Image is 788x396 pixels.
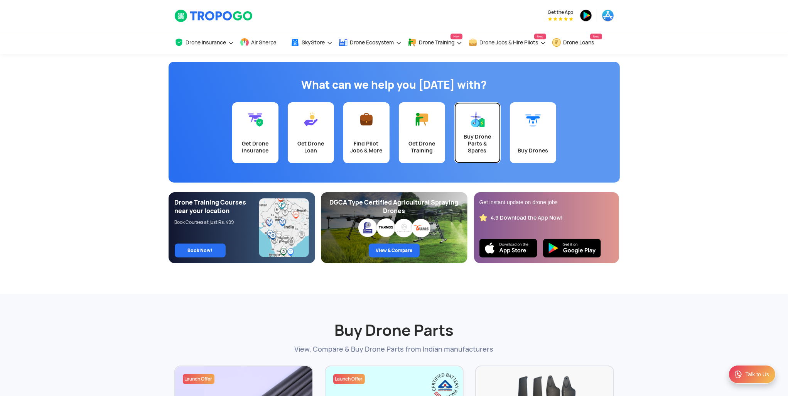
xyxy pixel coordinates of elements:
div: Get instant update on drone jobs [479,198,614,206]
span: Drone Training [419,39,455,46]
a: Buy Drone Parts & Spares [454,102,501,163]
span: Drone Jobs & Hire Pilots [480,39,538,46]
a: Drone Jobs & Hire PilotsNew [468,31,546,54]
img: Buy Drones [525,112,541,127]
img: Buy Drone Parts & Spares [470,112,485,127]
a: Find Pilot Jobs & More [343,102,390,163]
div: Buy Drones [515,147,552,154]
span: Launch Offer [185,376,213,382]
a: Get Drone Insurance [232,102,278,163]
span: New [590,34,602,39]
a: Book Now! [175,244,226,257]
img: Playstore [543,239,601,257]
div: Buy Drone Parts & Spares [459,133,496,154]
div: Get Drone Training [403,140,440,154]
span: New [534,34,546,39]
a: Drone TrainingNew [408,31,462,54]
div: Get Drone Loan [292,140,329,154]
span: Air Sherpa [251,39,277,46]
img: Get Drone Loan [303,112,319,127]
span: Get the App [548,9,574,15]
a: View & Compare [369,244,420,257]
a: Air Sherpa [240,31,285,54]
img: appstore [602,9,614,22]
a: Get Drone Training [399,102,445,163]
div: Drone Training Courses near your location [175,198,259,215]
img: playstore [580,9,592,22]
a: Drone Insurance [174,31,234,54]
a: Buy Drones [510,102,556,163]
span: New [451,34,462,39]
span: SkyStore [302,39,325,46]
a: Drone LoansNew [552,31,602,54]
img: Get Drone Insurance [248,112,263,127]
a: SkyStore [290,31,333,54]
div: Book Courses at just Rs. 499 [175,219,259,225]
div: 4.9 Download the App Now! [491,214,563,222]
h2: Buy Drone Parts [174,302,614,340]
img: ic_Support.svg [734,370,743,379]
span: Drone Insurance [186,39,226,46]
img: App Raking [548,17,573,21]
div: Find Pilot Jobs & More [348,140,385,154]
div: Talk to Us [746,371,769,378]
span: Launch Offer [335,376,363,382]
img: star_rating [479,214,487,222]
p: View, Compare & Buy Drone Parts from Indian manufacturers [174,344,614,354]
img: Find Pilot Jobs & More [359,112,374,127]
span: Drone Loans [564,39,594,46]
img: Ios [479,239,537,257]
a: Get Drone Loan [288,102,334,163]
div: Get Drone Insurance [237,140,274,154]
h1: What can we help you [DATE] with? [174,77,614,93]
div: DGCA Type Certified Agricultural Spraying Drones [327,198,461,215]
a: Drone Ecosystem [339,31,402,54]
span: Drone Ecosystem [350,39,394,46]
img: Get Drone Training [414,112,430,127]
img: TropoGo Logo [174,9,253,22]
